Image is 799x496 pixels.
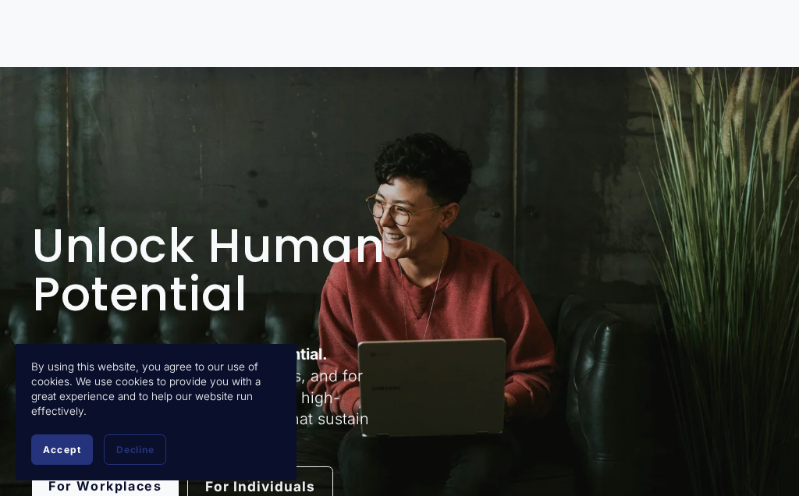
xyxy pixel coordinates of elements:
h1: Unlock Human Potential [32,222,396,319]
span: Decline [116,444,154,455]
span: Accept [43,444,81,455]
p: By using this website, you agree to our use of cookies. We use cookies to provide you with a grea... [31,360,281,419]
button: Decline [104,434,166,465]
button: Accept [31,434,93,465]
section: Cookie banner [16,344,297,480]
